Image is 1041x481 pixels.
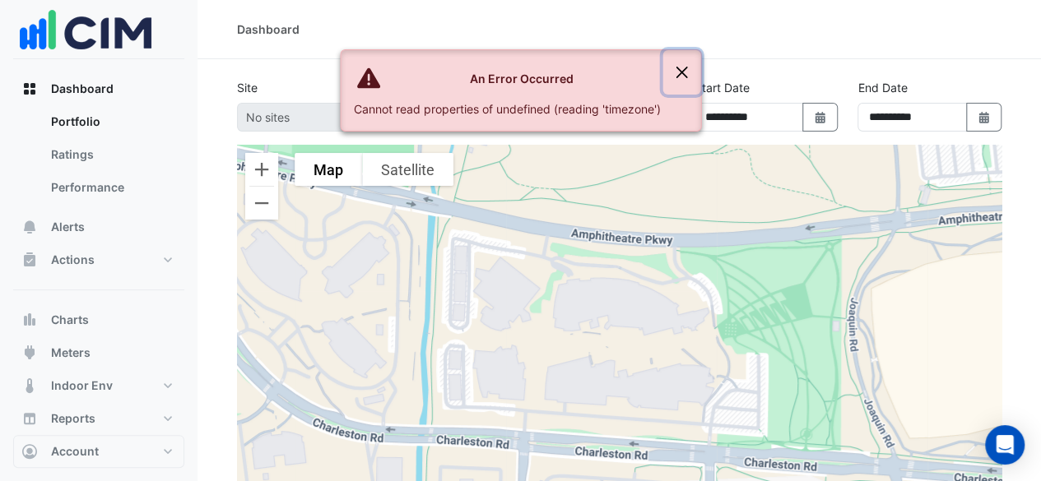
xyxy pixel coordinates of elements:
[21,345,38,361] app-icon: Meters
[13,402,184,435] button: Reports
[51,377,113,394] span: Indoor Env
[985,425,1025,465] div: Open Intercom Messenger
[857,79,907,96] label: End Date
[38,105,184,138] a: Portfolio
[38,171,184,204] a: Performance
[13,105,184,210] div: Dashboard
[51,443,99,460] span: Account
[977,110,992,124] fa-icon: Select Date
[470,72,574,86] strong: An Error Occurred
[21,377,38,394] app-icon: Indoor Env
[13,303,184,336] button: Charts
[245,153,278,186] button: Zoom in
[21,219,38,235] app-icon: Alerts
[51,312,89,328] span: Charts
[51,252,95,268] span: Actions
[38,138,184,171] a: Ratings
[51,410,95,427] span: Reports
[245,187,278,220] button: Zoom out
[21,81,38,97] app-icon: Dashboard
[13,72,184,105] button: Dashboard
[21,312,38,328] app-icon: Charts
[51,345,91,361] span: Meters
[51,219,85,235] span: Alerts
[237,79,258,96] label: Site
[21,252,38,268] app-icon: Actions
[354,100,661,118] div: Cannot read properties of undefined (reading 'timezone')
[21,410,38,427] app-icon: Reports
[695,79,750,96] label: Start Date
[13,435,184,468] button: Account
[13,369,184,402] button: Indoor Env
[295,153,362,186] button: Show street map
[51,81,114,97] span: Dashboard
[662,50,700,95] button: Close
[13,210,184,243] button: Alerts
[13,243,184,276] button: Actions
[813,110,828,124] fa-icon: Select Date
[362,153,453,186] button: Show satellite imagery
[13,336,184,369] button: Meters
[237,21,300,38] div: Dashboard
[20,1,151,58] img: Company Logo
